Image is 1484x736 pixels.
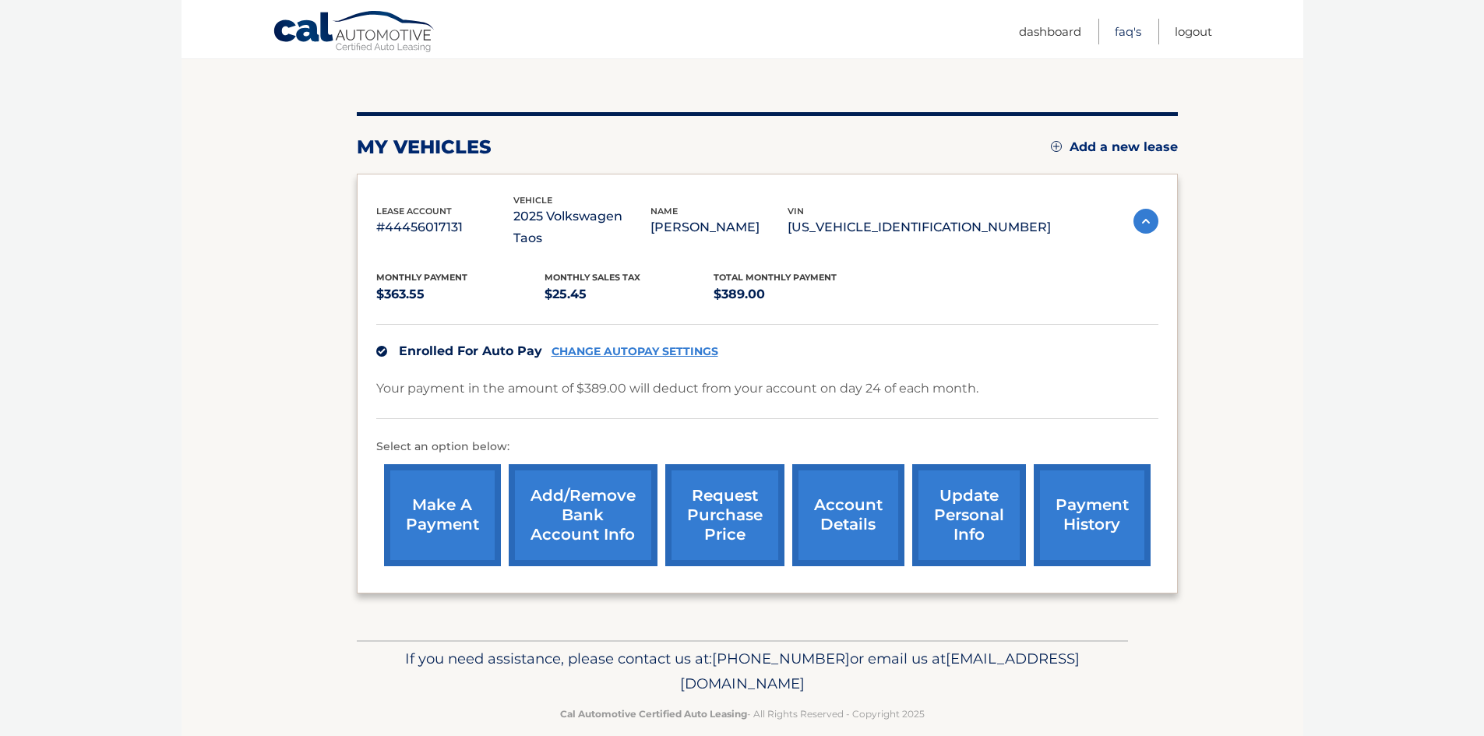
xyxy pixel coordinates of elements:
[714,272,837,283] span: Total Monthly Payment
[367,706,1118,722] p: - All Rights Reserved - Copyright 2025
[509,464,657,566] a: Add/Remove bank account info
[376,217,513,238] p: #44456017131
[513,195,552,206] span: vehicle
[1133,209,1158,234] img: accordion-active.svg
[376,438,1158,456] p: Select an option below:
[1115,19,1141,44] a: FAQ's
[714,283,883,305] p: $389.00
[1019,19,1081,44] a: Dashboard
[788,206,804,217] span: vin
[1034,464,1151,566] a: payment history
[792,464,904,566] a: account details
[384,464,501,566] a: make a payment
[1051,139,1178,155] a: Add a new lease
[376,283,545,305] p: $363.55
[357,136,492,159] h2: my vehicles
[560,708,747,720] strong: Cal Automotive Certified Auto Leasing
[1051,141,1062,152] img: add.svg
[545,272,640,283] span: Monthly sales Tax
[650,217,788,238] p: [PERSON_NAME]
[376,346,387,357] img: check.svg
[1175,19,1212,44] a: Logout
[367,646,1118,696] p: If you need assistance, please contact us at: or email us at
[552,345,718,358] a: CHANGE AUTOPAY SETTINGS
[712,650,850,667] span: [PHONE_NUMBER]
[376,378,978,400] p: Your payment in the amount of $389.00 will deduct from your account on day 24 of each month.
[650,206,678,217] span: name
[788,217,1051,238] p: [US_VEHICLE_IDENTIFICATION_NUMBER]
[376,206,452,217] span: lease account
[273,10,436,55] a: Cal Automotive
[912,464,1026,566] a: update personal info
[665,464,784,566] a: request purchase price
[376,272,467,283] span: Monthly Payment
[545,283,714,305] p: $25.45
[513,206,650,249] p: 2025 Volkswagen Taos
[399,343,542,358] span: Enrolled For Auto Pay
